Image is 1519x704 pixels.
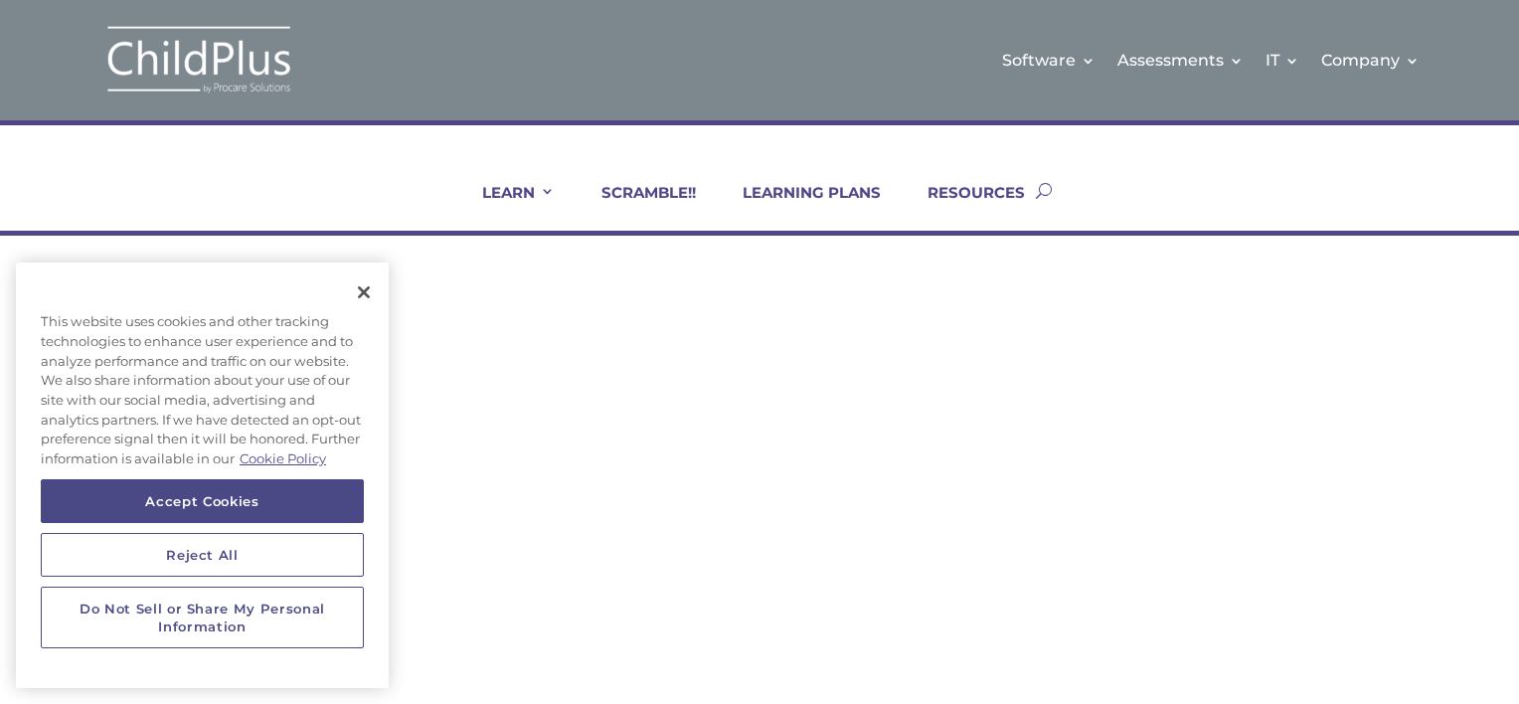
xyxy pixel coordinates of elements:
a: RESOURCES [903,183,1025,231]
button: Do Not Sell or Share My Personal Information [41,587,364,649]
button: Close [342,270,386,314]
button: Reject All [41,533,364,577]
a: LEARNING PLANS [718,183,881,231]
div: Cookie banner [16,263,389,688]
a: Software [1002,20,1096,100]
div: This website uses cookies and other tracking technologies to enhance user experience and to analy... [16,302,389,479]
a: IT [1266,20,1299,100]
a: Assessments [1117,20,1244,100]
div: Privacy [16,263,389,688]
a: Company [1321,20,1420,100]
button: Accept Cookies [41,479,364,523]
a: SCRAMBLE!! [577,183,696,231]
a: More information about your privacy, opens in a new tab [240,450,326,466]
a: LEARN [457,183,555,231]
